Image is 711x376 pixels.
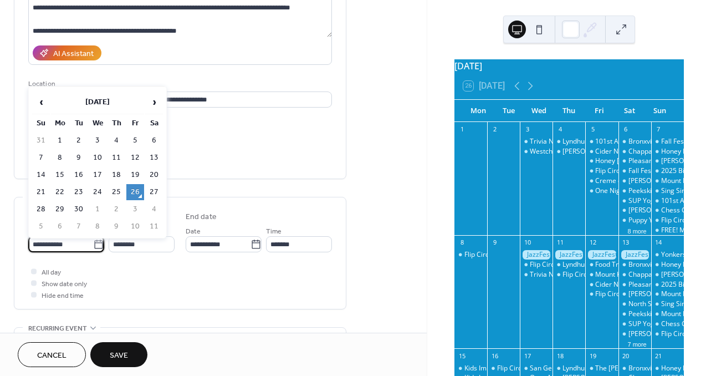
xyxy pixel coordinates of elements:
div: 5 [589,125,597,134]
div: Irvington Farmer's Market [651,270,684,280]
div: Bronxville Farmers Market [628,364,710,373]
td: 10 [126,219,144,235]
div: San Gennaro Feast [GEOGRAPHIC_DATA] [530,364,657,373]
td: 6 [145,133,163,149]
div: Lyndhurst Landscape Volunteering [562,260,669,270]
div: Flip Circus - [GEOGRAPHIC_DATA] [595,166,699,176]
td: 17 [89,167,106,183]
td: 13 [145,150,163,166]
td: 14 [32,167,50,183]
div: Pleasantville Farmers Market [618,280,651,289]
div: Wed [524,100,554,122]
div: 14 [654,238,663,247]
div: Pleasantville Farmers Market [618,156,651,166]
div: SUP Yoga & Paddleboarding Lessons [618,196,651,206]
span: Date [186,226,201,237]
th: Fr [126,115,144,131]
div: Peekskill Farmers Market [628,309,707,319]
td: 3 [126,201,144,217]
div: Lyndhurst Landscape Volunteering [562,364,669,373]
div: 18 [556,352,564,360]
div: Mount Kisco Septemberfest [651,309,684,319]
div: 1 [458,125,466,134]
th: Mo [51,115,69,131]
div: 4 [556,125,564,134]
div: Honey Bee Grove Flower Farm - Farmers Market [651,260,684,270]
div: Trivia Night at Sing Sing Kill Brewery [520,270,553,280]
span: ‹ [33,91,49,113]
div: Trivia Night at Sing Sing Kill Brewery [530,270,641,280]
td: 3 [89,133,106,149]
div: 16 [490,352,499,360]
div: 19 [589,352,597,360]
span: › [146,91,162,113]
div: Flip Circus - Yorktown [454,250,487,260]
td: 24 [89,184,106,200]
th: Sa [145,115,163,131]
button: Save [90,342,147,367]
div: 17 [523,352,531,360]
div: 10 [523,238,531,247]
div: Westchester Soccer Club Home Game - Richmond Kickers at Westchester SC [520,147,553,156]
td: 23 [70,184,88,200]
div: Bronxville Farmers Market [618,364,651,373]
div: San Gennaro Feast Yorktown [520,364,553,373]
div: John Jay Homestead Farm Market In Katonah [618,176,651,186]
span: Show date only [42,278,87,290]
div: Trivia Night at Sing Sing Kill Brewery [530,137,641,146]
td: 27 [145,184,163,200]
div: North Salem Farmers Market [618,299,651,309]
td: 9 [70,150,88,166]
div: Mount Kisco Farmers Market [651,176,684,186]
td: 1 [51,133,69,149]
div: Bronxville Farmers Market [618,137,651,146]
div: Fri [584,100,615,122]
div: 101st Annual Yorktown Grange Fair [651,196,684,206]
div: Chess Club at Sing Sing Kill Brewery [651,319,684,329]
td: 5 [126,133,144,149]
div: Cider Nights with live music & food truck at Harvest Moon's Hardscrabble Cider [585,280,618,289]
div: 6 [622,125,630,134]
div: Honey Bee Grove Flower Farm - Farmers Market [651,147,684,156]
div: JazzFest White Plains: Sept. 10 - 14 [585,250,618,260]
div: 2025 Bicycle Sundays [651,280,684,289]
div: Trivia Night at Sing Sing Kill Brewery [520,137,553,146]
td: 4 [108,133,125,149]
div: Tue [493,100,524,122]
div: Honey Bee Grove Flower Farm - Farmers Market [651,364,684,373]
button: AI Assistant [33,45,101,60]
th: Su [32,115,50,131]
span: Hide end time [42,290,84,302]
div: Flip Circus - [GEOGRAPHIC_DATA] [464,250,569,260]
div: Flip Circus - [GEOGRAPHIC_DATA] [595,289,699,299]
td: 25 [108,184,125,200]
td: 12 [126,150,144,166]
div: 21 [654,352,663,360]
button: 8 more [623,226,651,235]
div: FREE! Music Across The Hudson [651,226,684,235]
td: 19 [126,167,144,183]
td: 5 [32,219,50,235]
div: Sing Sing Kill Brewery Run Club [651,186,684,196]
div: Flip Circus - Yorktown [585,289,618,299]
div: JazzFest White Plains: Sept. 10 - 14 [618,250,651,260]
div: 9 [490,238,499,247]
div: Sat [615,100,645,122]
div: 7 [654,125,663,134]
td: 29 [51,201,69,217]
th: Tu [70,115,88,131]
div: Mount Kisco Farmers Market [651,289,684,299]
div: TASH Farmer's Market at Patriot's Park [618,206,651,215]
div: Fall Festival at Harvest Moon Orchard [618,166,651,176]
div: Sing Sing Kill Brewery Run Club [651,299,684,309]
td: 31 [32,133,50,149]
div: 101st Annual Yorktown Grange Fair [585,137,618,146]
th: We [89,115,106,131]
span: Time [266,226,282,237]
div: Peekskill Farmers Market [618,309,651,319]
div: Bronxville Farmers Market [628,137,710,146]
div: 12 [589,238,597,247]
div: Irvington Farmer's Market [651,156,684,166]
td: 30 [70,201,88,217]
div: Lyndhurst Landscape Volunteering [553,137,585,146]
